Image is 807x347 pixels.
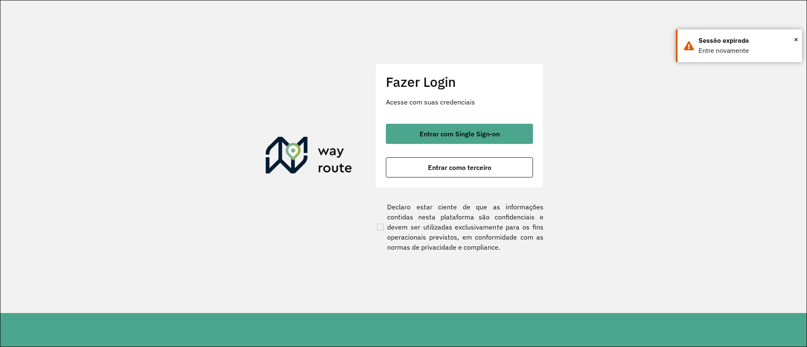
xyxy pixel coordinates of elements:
label: Declaro estar ciente de que as informações contidas nesta plataforma são confidenciais e devem se... [375,202,543,252]
span: Entrar como terceiro [428,164,491,171]
button: button [386,124,533,144]
span: Entrar com Single Sign-on [419,130,500,137]
button: button [386,157,533,177]
button: Close [794,33,798,46]
span: × [794,33,798,46]
p: Acesse com suas credenciais [386,97,533,107]
img: Roteirizador AmbevTech [266,137,352,177]
h2: Fazer Login [386,74,533,90]
div: Entre novamente [699,46,796,56]
div: Sessão expirada [699,36,796,46]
